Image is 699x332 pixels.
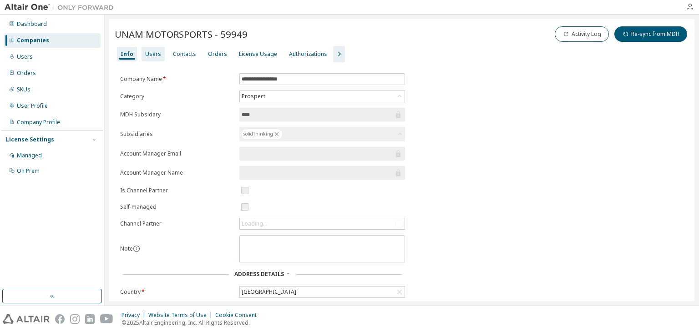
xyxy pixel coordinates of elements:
[120,203,234,211] label: Self-managed
[242,220,267,227] div: Loading...
[120,169,234,176] label: Account Manager Name
[6,136,54,143] div: License Settings
[85,314,95,324] img: linkedin.svg
[133,245,140,252] button: information
[55,314,65,324] img: facebook.svg
[17,20,47,28] div: Dashboard
[289,50,327,58] div: Authorizations
[17,152,42,159] div: Managed
[120,131,234,138] label: Subsidiaries
[17,37,49,44] div: Companies
[17,167,40,175] div: On Prem
[148,312,215,319] div: Website Terms of Use
[208,50,227,58] div: Orders
[121,50,133,58] div: Info
[240,287,298,297] div: [GEOGRAPHIC_DATA]
[17,53,33,60] div: Users
[120,75,234,83] label: Company Name
[122,319,262,327] p: © 2025 Altair Engineering, Inc. All Rights Reserved.
[241,129,283,140] div: solidThinking
[240,91,267,101] div: Prospect
[17,86,30,93] div: SKUs
[115,28,248,40] span: UNAM MOTORSPORTS - 59949
[240,218,405,229] div: Loading...
[70,314,80,324] img: instagram.svg
[239,127,405,141] div: solidThinking
[17,70,36,77] div: Orders
[120,288,234,296] label: Country
[120,245,133,252] label: Note
[17,102,48,110] div: User Profile
[5,3,118,12] img: Altair One
[120,220,234,227] label: Channel Partner
[17,119,60,126] div: Company Profile
[120,111,234,118] label: MDH Subsidary
[240,287,405,297] div: [GEOGRAPHIC_DATA]
[173,50,196,58] div: Contacts
[120,187,234,194] label: Is Channel Partner
[120,93,234,100] label: Category
[100,314,113,324] img: youtube.svg
[234,270,284,278] span: Address Details
[239,50,277,58] div: License Usage
[555,26,609,42] button: Activity Log
[145,50,161,58] div: Users
[614,26,687,42] button: Re-sync from MDH
[122,312,148,319] div: Privacy
[3,314,50,324] img: altair_logo.svg
[240,91,405,102] div: Prospect
[215,312,262,319] div: Cookie Consent
[120,150,234,157] label: Account Manager Email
